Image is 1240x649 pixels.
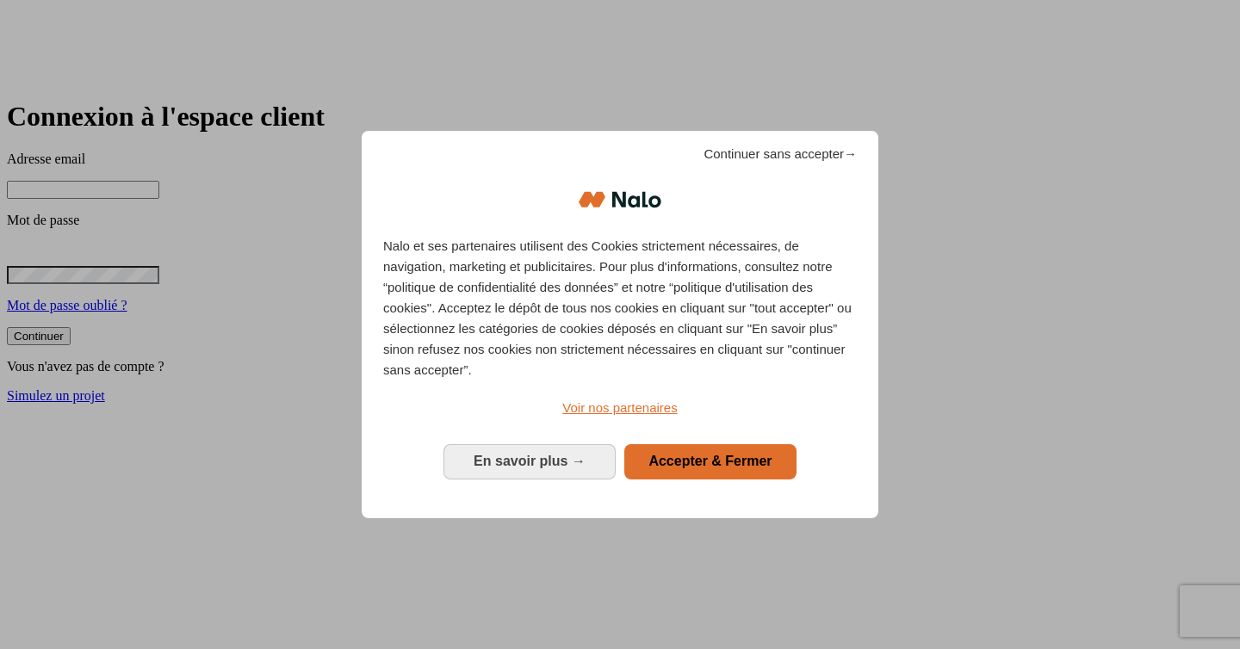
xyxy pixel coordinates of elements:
[362,131,878,517] div: Bienvenue chez Nalo Gestion du consentement
[383,236,857,380] p: Nalo et ses partenaires utilisent des Cookies strictement nécessaires, de navigation, marketing e...
[579,174,661,226] img: Logo
[443,444,616,479] button: En savoir plus: Configurer vos consentements
[624,444,797,479] button: Accepter & Fermer: Accepter notre traitement des données et fermer
[562,400,677,415] span: Voir nos partenaires
[648,454,772,468] span: Accepter & Fermer
[704,144,857,164] span: Continuer sans accepter→
[474,454,586,468] span: En savoir plus →
[383,398,857,418] a: Voir nos partenaires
